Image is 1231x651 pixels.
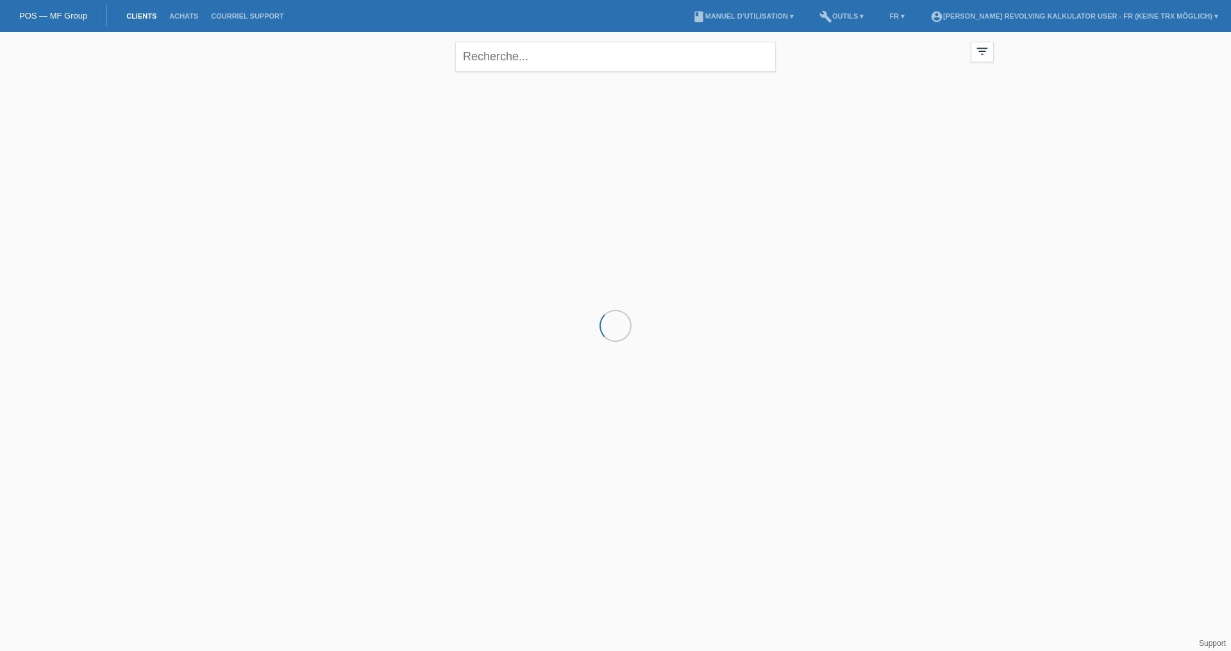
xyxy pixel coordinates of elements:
a: Support [1199,639,1226,648]
a: POS — MF Group [19,11,87,21]
a: Clients [120,12,163,20]
a: account_circle[PERSON_NAME] Revolving Kalkulator User - FR (keine TRX möglich) ▾ [924,12,1225,20]
a: FR ▾ [883,12,911,20]
i: account_circle [930,10,943,23]
a: Achats [163,12,205,20]
a: bookManuel d’utilisation ▾ [686,12,800,20]
input: Recherche... [455,42,776,72]
a: Courriel Support [205,12,290,20]
i: book [692,10,705,23]
i: filter_list [975,44,989,58]
i: build [819,10,832,23]
a: buildOutils ▾ [813,12,870,20]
